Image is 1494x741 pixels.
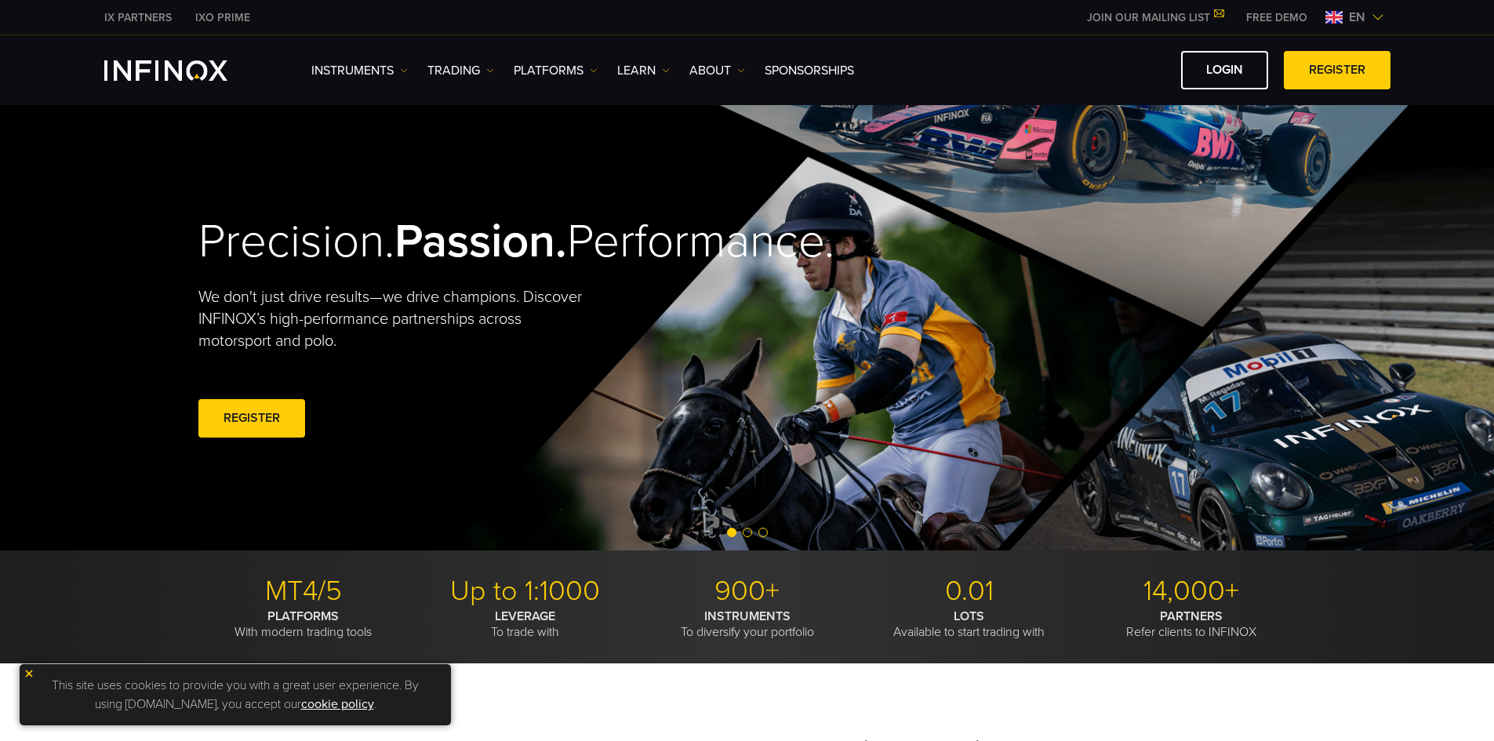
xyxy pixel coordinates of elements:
[420,608,631,640] p: To trade with
[24,668,35,679] img: yellow close icon
[727,528,736,537] span: Go to slide 1
[864,608,1074,640] p: Available to start trading with
[394,213,567,270] strong: Passion.
[495,608,555,624] strong: LEVERAGE
[198,574,409,608] p: MT4/5
[184,9,262,26] a: INFINOX
[198,213,692,271] h2: Precision. Performance.
[514,61,598,80] a: PLATFORMS
[104,60,264,81] a: INFINOX Logo
[743,528,752,537] span: Go to slide 2
[198,286,594,352] p: We don't just drive results—we drive champions. Discover INFINOX’s high-performance partnerships ...
[765,61,854,80] a: SPONSORSHIPS
[198,608,409,640] p: With modern trading tools
[617,61,670,80] a: Learn
[1284,51,1390,89] a: REGISTER
[427,61,494,80] a: TRADING
[1075,11,1234,24] a: JOIN OUR MAILING LIST
[642,574,852,608] p: 900+
[642,608,852,640] p: To diversify your portfolio
[864,574,1074,608] p: 0.01
[198,399,305,438] a: REGISTER
[420,574,631,608] p: Up to 1:1000
[267,608,339,624] strong: PLATFORMS
[301,696,374,712] a: cookie policy
[27,672,443,717] p: This site uses cookies to provide you with a great user experience. By using [DOMAIN_NAME], you a...
[758,528,768,537] span: Go to slide 3
[704,608,791,624] strong: INSTRUMENTS
[1086,608,1296,640] p: Refer clients to INFINOX
[93,9,184,26] a: INFINOX
[1343,8,1372,27] span: en
[1181,51,1268,89] a: LOGIN
[1234,9,1319,26] a: INFINOX MENU
[689,61,745,80] a: ABOUT
[311,61,408,80] a: Instruments
[1086,574,1296,608] p: 14,000+
[1160,608,1223,624] strong: PARTNERS
[954,608,984,624] strong: LOTS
